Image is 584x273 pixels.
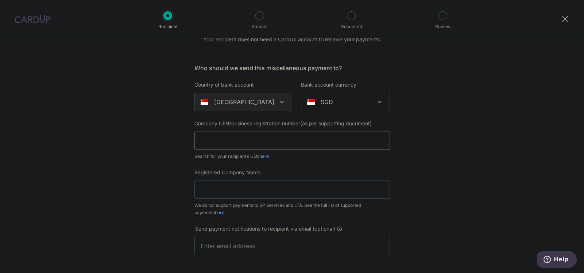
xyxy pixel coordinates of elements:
label: Bank account currency [301,81,356,88]
div: Search for your recipient’s UEN [194,153,390,160]
label: Country of bank account [194,81,254,88]
a: here [259,153,269,159]
span: Registered Company Name [194,169,260,175]
span: Help [16,5,31,12]
img: CardUp [15,15,50,23]
a: here [215,210,224,215]
h5: Who should we send this miscellaneous payment to? [194,64,390,72]
input: Enter email address [194,237,390,255]
span: Company UEN/business registration number(as per supporting document) [194,120,372,126]
p: Amount [233,23,287,30]
div: We do not support payments to SP Services and LTA. See the full list of supported payments . [194,202,390,216]
span: Send payment notifications to recipient via email (optional) [195,225,335,232]
div: Your recipient does not need a CardUp account to receive your payments. [194,36,390,43]
p: SGD [321,98,333,106]
p: Review [416,23,470,30]
iframe: Opens a widget where you can find more information [537,251,577,269]
p: Document [324,23,378,30]
p: Recipient [141,23,195,30]
span: SGD [301,93,390,111]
